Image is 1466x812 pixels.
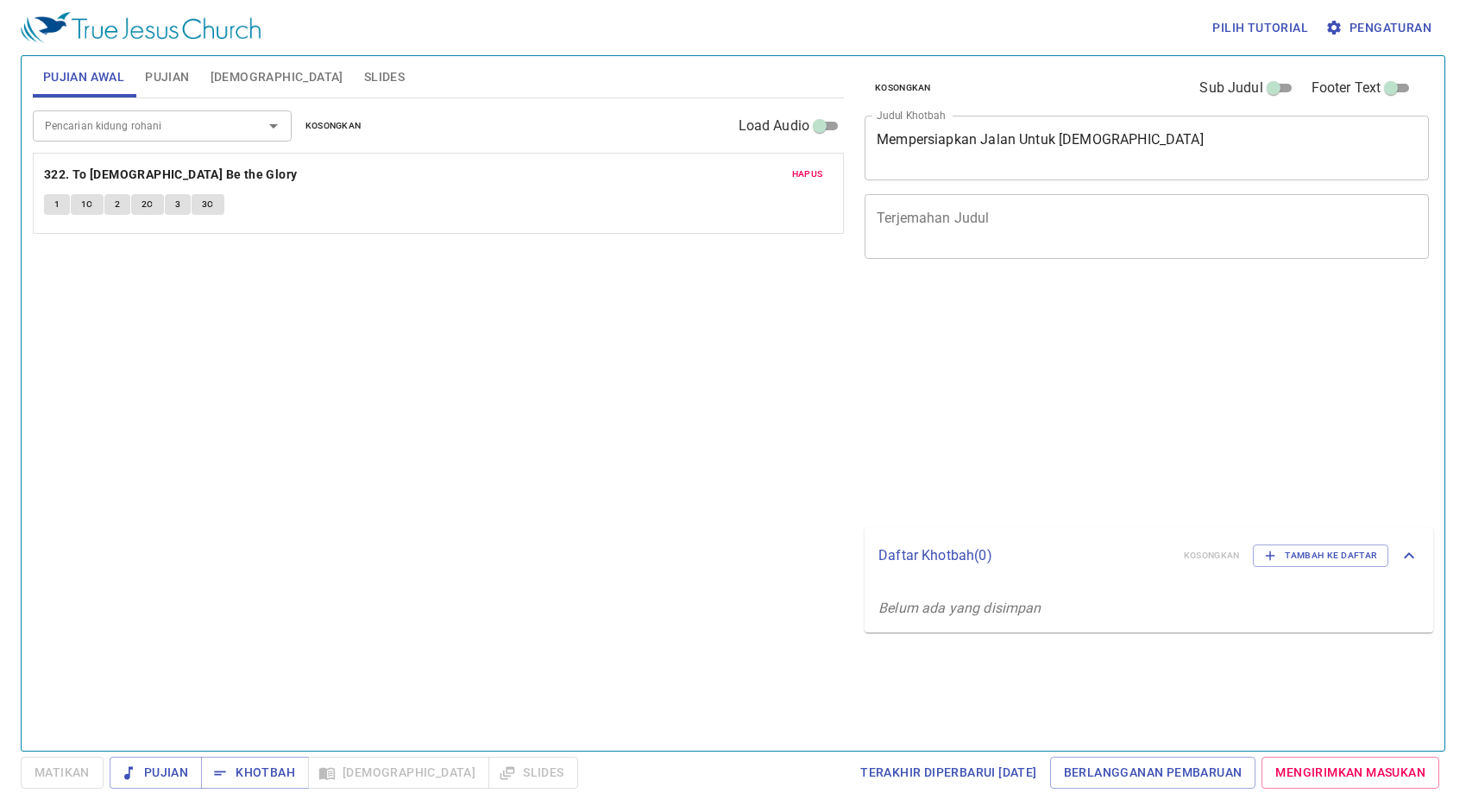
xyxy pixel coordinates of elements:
span: Sub Judul [1199,78,1262,98]
button: 1 [44,194,70,215]
span: Pilih tutorial [1212,17,1308,39]
img: True Jesus Church [21,12,261,43]
div: Daftar Khotbah(0)KosongkanTambah ke Daftar [865,527,1433,584]
textarea: Mempersiapkan Jalan Untuk [DEMOGRAPHIC_DATA] [877,131,1417,164]
span: Tambah ke Daftar [1264,548,1377,563]
span: Terakhir Diperbarui [DATE] [860,762,1036,784]
span: Load Audio [739,116,810,136]
b: 322. To [DEMOGRAPHIC_DATA] Be the Glory [44,164,298,186]
span: Pujian Awal [43,66,124,88]
span: Khotbah [215,762,295,784]
span: Footer Text [1312,78,1381,98]
span: 3c [202,197,214,212]
a: Terakhir Diperbarui [DATE] [853,757,1043,789]
button: Khotbah [201,757,309,789]
button: Pujian [110,757,202,789]
button: Pilih tutorial [1205,12,1315,44]
span: 3 [175,197,180,212]
button: Pengaturan [1322,12,1438,44]
span: Pengaturan [1329,17,1431,39]
button: 1c [71,194,104,215]
span: 2c [142,197,154,212]
button: Hapus [782,164,834,185]
a: Mengirimkan Masukan [1262,757,1439,789]
button: 2c [131,194,164,215]
button: 2 [104,194,130,215]
span: Slides [364,66,405,88]
span: Pujian [145,66,189,88]
p: Daftar Khotbah ( 0 ) [878,545,1170,566]
span: [DEMOGRAPHIC_DATA] [211,66,343,88]
span: Kosongkan [875,80,931,96]
i: Belum ada yang disimpan [878,600,1041,616]
span: Mengirimkan Masukan [1275,762,1425,784]
button: 3c [192,194,224,215]
button: 3 [165,194,191,215]
button: Open [261,114,286,138]
button: Tambah ke Daftar [1253,544,1388,567]
button: Kosongkan [865,78,941,98]
a: Berlangganan Pembaruan [1050,757,1256,789]
button: Kosongkan [295,116,372,136]
span: Pujian [123,762,188,784]
span: Berlangganan Pembaruan [1064,762,1243,784]
button: 322. To [DEMOGRAPHIC_DATA] Be the Glory [44,164,300,186]
span: Hapus [792,167,823,182]
span: 2 [115,197,120,212]
span: 1c [81,197,93,212]
span: 1 [54,197,60,212]
iframe: from-child [858,277,1318,520]
span: Kosongkan [305,118,362,134]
